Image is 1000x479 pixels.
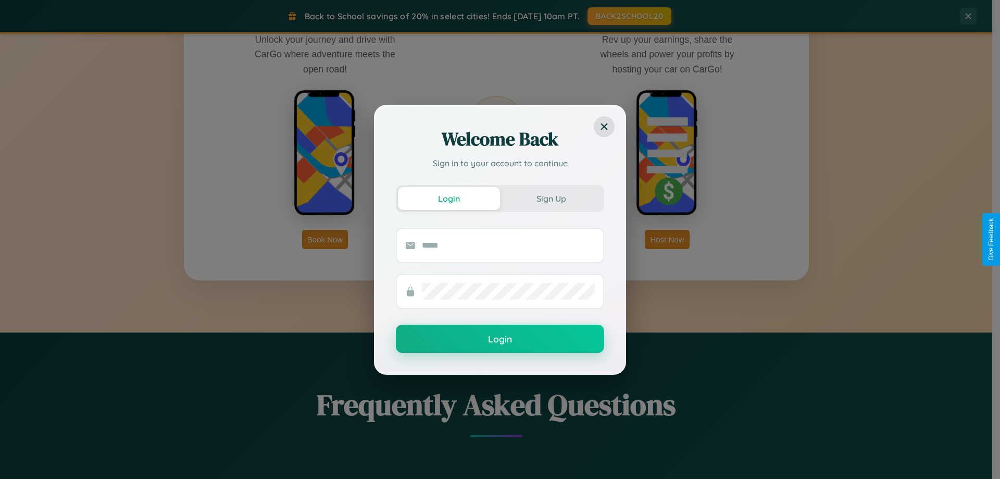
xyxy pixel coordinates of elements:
button: Sign Up [500,187,602,210]
button: Login [398,187,500,210]
p: Sign in to your account to continue [396,157,604,169]
h2: Welcome Back [396,127,604,152]
button: Login [396,325,604,353]
div: Give Feedback [988,218,995,261]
